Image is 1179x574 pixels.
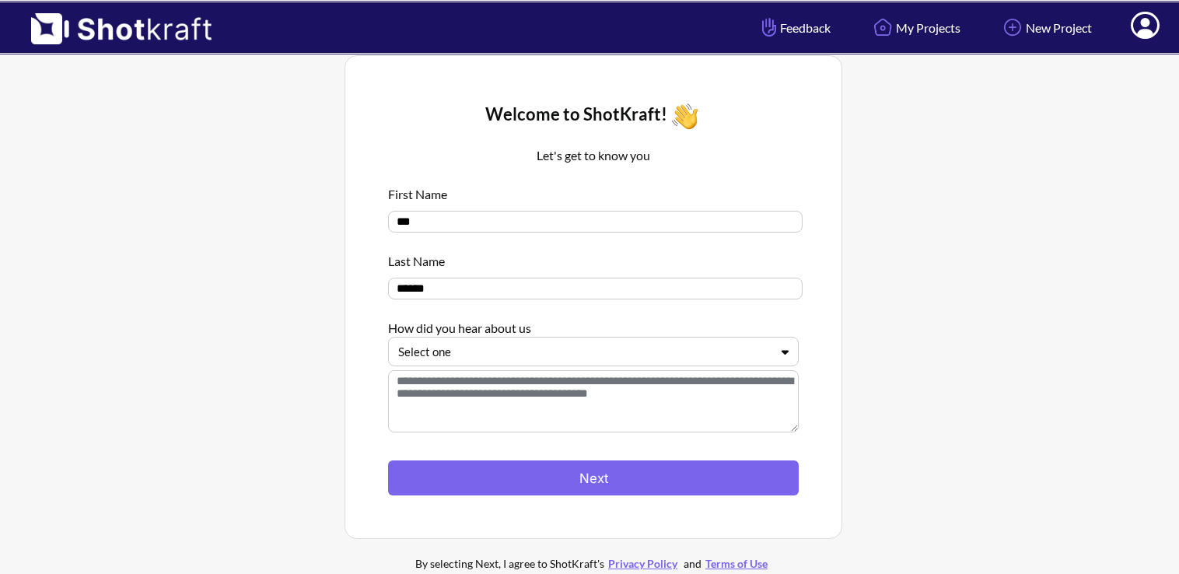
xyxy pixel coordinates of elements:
[758,14,780,40] img: Hand Icon
[701,557,771,570] a: Terms of Use
[988,7,1104,48] a: New Project
[383,555,803,572] div: By selecting Next, I agree to ShotKraft's and
[388,311,799,337] div: How did you hear about us
[604,557,681,570] a: Privacy Policy
[667,99,702,134] img: Wave Icon
[869,14,896,40] img: Home Icon
[758,19,831,37] span: Feedback
[999,14,1026,40] img: Add Icon
[858,7,972,48] a: My Projects
[388,177,799,203] div: First Name
[388,99,799,134] div: Welcome to ShotKraft!
[388,146,799,165] p: Let's get to know you
[388,460,799,495] button: Next
[388,244,799,270] div: Last Name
